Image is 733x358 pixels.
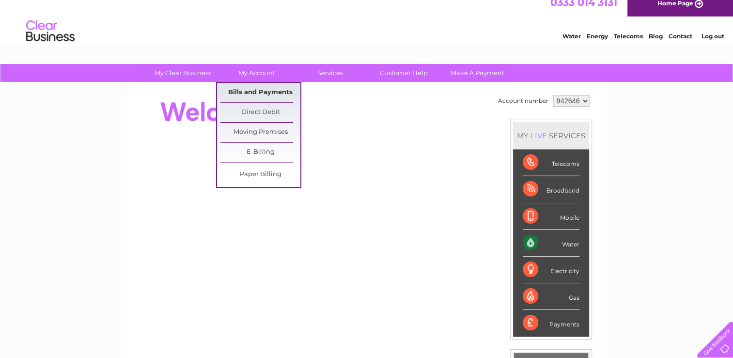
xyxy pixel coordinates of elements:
td: Account number [496,93,551,109]
a: My Account [217,64,296,82]
a: Customer Help [364,64,444,82]
a: Energy [587,41,608,49]
div: Water [523,230,579,257]
div: Electricity [523,257,579,283]
a: Make A Payment [437,64,517,82]
a: Services [290,64,370,82]
div: Telecoms [523,149,579,176]
div: Payments [523,310,579,336]
a: Water [562,41,581,49]
div: MY SERVICES [513,122,589,149]
a: E-Billing [220,143,300,162]
a: Direct Debit [220,103,300,122]
a: Bills and Payments [220,83,300,102]
a: Log out [701,41,724,49]
a: Blog [649,41,663,49]
a: 0333 014 3131 [550,5,617,17]
a: Moving Premises [220,123,300,142]
a: Paper Billing [220,165,300,184]
div: Mobile [523,203,579,230]
a: My Clear Business [143,64,223,82]
div: Broadband [523,176,579,203]
div: LIVE [529,131,549,140]
a: Contact [669,41,692,49]
a: Telecoms [614,41,643,49]
div: Clear Business is a trading name of Verastar Limited (registered in [GEOGRAPHIC_DATA] No. 3667643... [138,5,596,47]
img: logo.png [26,25,75,55]
div: Gas [523,283,579,310]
